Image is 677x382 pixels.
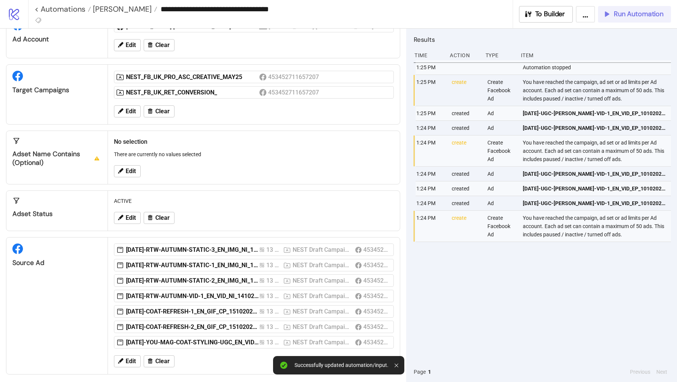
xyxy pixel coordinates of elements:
[91,4,152,14] span: [PERSON_NAME]
[487,167,517,181] div: Ad
[155,215,170,221] span: Clear
[363,245,389,254] div: 453452711657207
[363,260,389,270] div: 453452711657207
[266,245,280,254] div: 13 - Drafts
[266,338,280,347] div: 13 - Drafts
[91,5,157,13] a: [PERSON_NAME]
[523,124,668,132] span: [DATE]-UGC-[PERSON_NAME]-VID-1_EN_VID_EP_10102025_F_CC_SC13_USP7_UGC
[144,105,175,117] button: Clear
[416,196,446,210] div: 1:24 PM
[451,211,481,242] div: create
[487,211,517,242] div: Create Facebook Ad
[114,137,394,146] h2: No selection
[451,106,481,120] div: created
[114,105,141,117] button: Edit
[363,338,389,347] div: 453452711657207
[293,307,352,316] div: NEST Draft Campaign - DO NOT ACTIVATE
[293,276,352,285] div: NEST Draft Campaign - DO NOT ACTIVATE
[449,48,479,62] div: Action
[126,358,136,365] span: Edit
[414,35,671,44] h2: Results
[126,277,259,285] div: [DATE]-RTW-AUTUMN-STATIC-2_EN_IMG_NI_15102025_F_CC_SC24_USP10_SEASONAL
[35,5,91,13] a: < Automations
[523,167,668,181] a: [DATE]-UGC-[PERSON_NAME]-VID-1_EN_VID_EP_10102025_F_CC_SC13_USP7_UGC
[144,355,175,367] button: Clear
[144,212,175,224] button: Clear
[485,48,515,62] div: Type
[416,211,446,242] div: 1:24 PM
[523,181,668,196] a: [DATE]-UGC-[PERSON_NAME]-VID-1_EN_VID_EP_10102025_F_CC_SC13_USP7_UGC
[451,167,481,181] div: created
[523,184,668,193] span: [DATE]-UGC-[PERSON_NAME]-VID-1_EN_VID_EP_10102025_F_CC_SC13_USP7_UGC
[451,75,481,106] div: create
[266,322,280,332] div: 13 - Drafts
[293,245,352,254] div: NEST Draft Campaign - DO NOT ACTIVATE
[126,215,136,221] span: Edit
[126,108,136,115] span: Edit
[416,181,446,196] div: 1:24 PM
[114,39,141,51] button: Edit
[293,291,352,301] div: NEST Draft Campaign - DO NOT ACTIVATE
[114,212,141,224] button: Edit
[268,72,320,82] div: 453452711657207
[598,6,671,23] button: Run Automation
[628,368,653,376] button: Previous
[487,196,517,210] div: Ad
[126,42,136,49] span: Edit
[12,210,102,218] div: Adset Status
[416,106,446,120] div: 1:25 PM
[268,88,320,97] div: 453452711657207
[535,10,565,18] span: To Builder
[12,259,102,267] div: Source Ad
[114,165,141,177] button: Edit
[126,73,259,81] div: NEST_FB_UK_PRO_ASC_CREATIVE_MAY25
[614,10,663,18] span: Run Automation
[293,260,352,270] div: NEST Draft Campaign - DO NOT ACTIVATE
[520,48,671,62] div: Item
[363,307,389,316] div: 453452711657207
[523,196,668,210] a: [DATE]-UGC-[PERSON_NAME]-VID-1_EN_VID_EP_10102025_F_CC_SC13_USP7_UGC
[654,368,669,376] button: Next
[363,291,389,301] div: 453452711657207
[522,60,673,75] div: Automation stopped
[522,135,673,166] div: You have reached the campaign, ad set or ad limits per Ad account. Each ad set can contain a maxi...
[451,121,481,135] div: created
[487,135,517,166] div: Create Facebook Ad
[293,338,352,347] div: NEST Draft Campaign - DO NOT ACTIVATE
[487,181,517,196] div: Ad
[519,6,573,23] button: To Builder
[576,6,595,23] button: ...
[266,260,280,270] div: 13 - Drafts
[126,88,259,97] div: NEST_FB_UK_RET_CONVERSION_
[126,292,259,300] div: [DATE]-RTW-AUTUMN-VID-1_EN_VID_NI_14102025_F_CC_SC24_USP10_SEASONAL
[363,276,389,285] div: 453452711657207
[114,355,141,367] button: Edit
[414,48,444,62] div: Time
[451,181,481,196] div: created
[266,291,280,301] div: 13 - Drafts
[12,35,102,44] div: Ad Account
[126,168,136,175] span: Edit
[451,135,481,166] div: create
[416,121,446,135] div: 1:24 PM
[266,307,280,316] div: 13 - Drafts
[523,106,668,120] a: [DATE]-UGC-[PERSON_NAME]-VID-1_EN_VID_EP_10102025_F_CC_SC13_USP7_UGC
[487,75,517,106] div: Create Facebook Ad
[523,109,668,117] span: [DATE]-UGC-[PERSON_NAME]-VID-1_EN_VID_EP_10102025_F_CC_SC13_USP7_UGC
[487,106,517,120] div: Ad
[414,368,426,376] span: Page
[144,39,175,51] button: Clear
[111,194,397,208] div: ACTIVE
[523,199,668,207] span: [DATE]-UGC-[PERSON_NAME]-VID-1_EN_VID_EP_10102025_F_CC_SC13_USP7_UGC
[155,358,170,365] span: Clear
[487,121,517,135] div: Ad
[293,322,352,332] div: NEST Draft Campaign - DO NOT ACTIVATE
[155,108,170,115] span: Clear
[416,75,446,106] div: 1:25 PM
[266,276,280,285] div: 13 - Drafts
[12,150,102,167] div: Adset Name contains (optional)
[522,211,673,242] div: You have reached the campaign, ad set or ad limits per Ad account. Each ad set can contain a maxi...
[126,323,259,331] div: [DATE]-COAT-REFRESH-2_EN_GIF_CP_15102025_F_CC_SC24_USP10_COATS-CAMPAIGN
[416,167,446,181] div: 1:24 PM
[416,60,446,75] div: 1:25 PM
